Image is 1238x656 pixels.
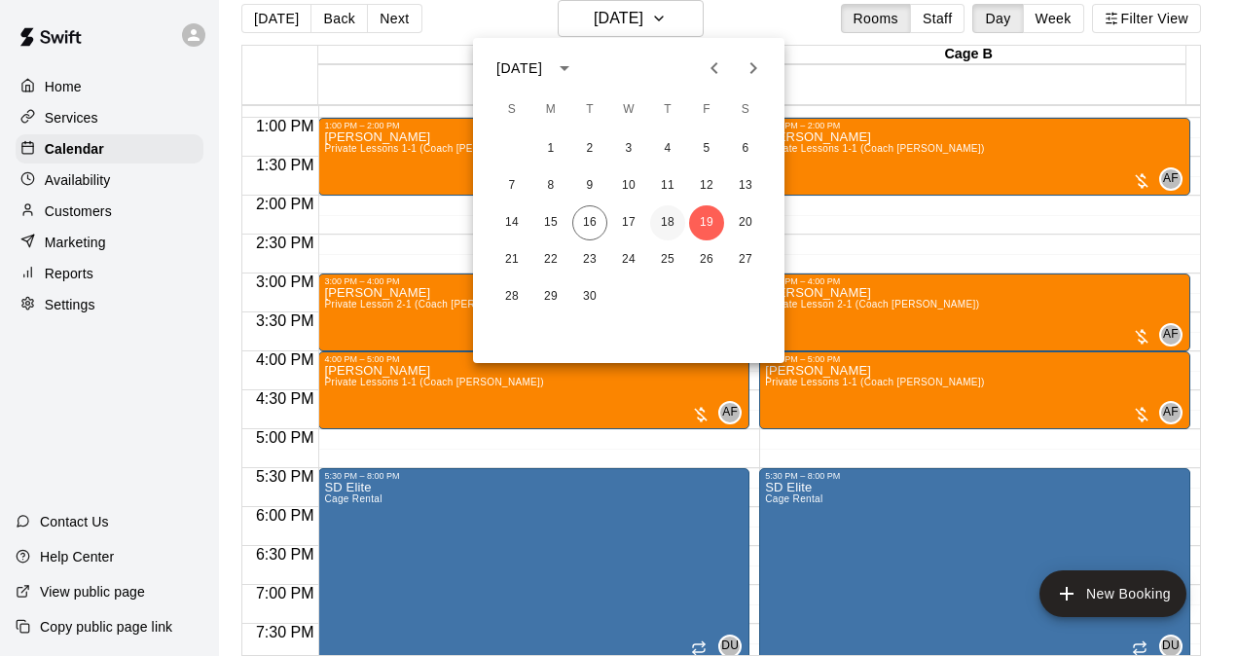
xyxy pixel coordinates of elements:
button: 13 [728,168,763,203]
button: 25 [650,242,685,277]
button: 7 [494,168,529,203]
button: 27 [728,242,763,277]
button: 11 [650,168,685,203]
button: 16 [572,205,607,240]
button: 30 [572,279,607,314]
button: 24 [611,242,646,277]
span: Saturday [728,91,763,129]
button: 23 [572,242,607,277]
button: 9 [572,168,607,203]
button: 21 [494,242,529,277]
button: Previous month [695,49,734,88]
span: Tuesday [572,91,607,129]
span: Wednesday [611,91,646,129]
span: Sunday [494,91,529,129]
button: 18 [650,205,685,240]
button: 14 [494,205,529,240]
div: [DATE] [496,58,542,79]
button: 3 [611,131,646,166]
button: 5 [689,131,724,166]
button: 20 [728,205,763,240]
button: calendar view is open, switch to year view [548,52,581,85]
button: 22 [533,242,568,277]
span: Friday [689,91,724,129]
button: 2 [572,131,607,166]
button: Next month [734,49,773,88]
button: 4 [650,131,685,166]
span: Thursday [650,91,685,129]
button: 29 [533,279,568,314]
button: 19 [689,205,724,240]
button: 28 [494,279,529,314]
button: 17 [611,205,646,240]
button: 10 [611,168,646,203]
button: 26 [689,242,724,277]
button: 1 [533,131,568,166]
button: 6 [728,131,763,166]
button: 12 [689,168,724,203]
button: 8 [533,168,568,203]
span: Monday [533,91,568,129]
button: 15 [533,205,568,240]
